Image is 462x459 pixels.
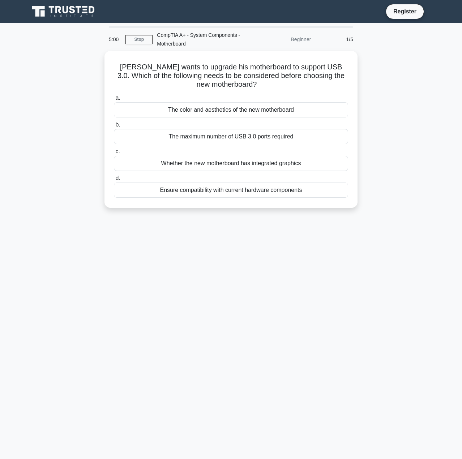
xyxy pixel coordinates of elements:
div: The maximum number of USB 3.0 ports required [114,129,348,144]
span: b. [115,121,120,128]
span: a. [115,95,120,101]
div: Whether the new motherboard has integrated graphics [114,156,348,171]
div: Ensure compatibility with current hardware components [114,183,348,198]
div: CompTIA A+ - System Components - Motherboard [153,28,252,51]
div: 1/5 [315,32,358,47]
div: Beginner [252,32,315,47]
span: c. [115,148,120,154]
div: 5:00 [104,32,125,47]
a: Stop [125,35,153,44]
a: Register [389,7,421,16]
div: The color and aesthetics of the new motherboard [114,102,348,117]
span: d. [115,175,120,181]
h5: [PERSON_NAME] wants to upgrade his motherboard to support USB 3.0. Which of the following needs t... [113,63,349,89]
